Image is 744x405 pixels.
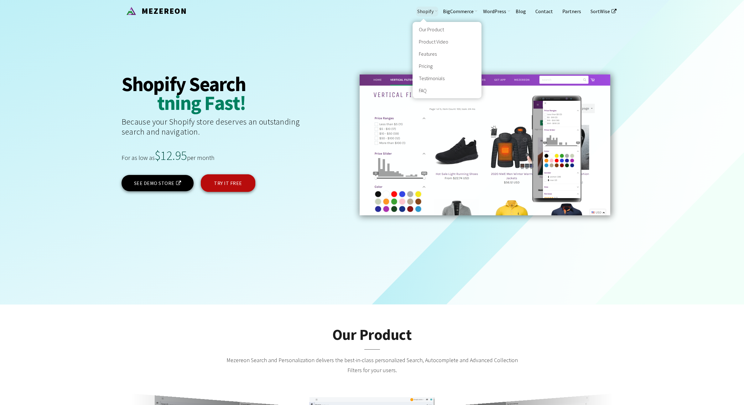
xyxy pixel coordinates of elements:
span: $12.95 [155,148,187,163]
a: FAQ [416,85,478,96]
a: Mezereon MEZEREON [122,5,187,15]
a: Pricing [416,61,478,72]
a: Testimonials [416,73,478,84]
span: t [233,93,240,112]
span: g [191,93,201,112]
span: i [175,93,180,112]
strong: Shopify Search [122,74,249,93]
img: Mezereon [126,6,136,16]
img: demo-mobile.c00830e.png [533,101,580,198]
h2: Our Product [122,326,623,355]
span: t [157,93,164,112]
span: n [164,93,175,112]
span: F [204,93,214,112]
div: For as low as per month [122,149,347,174]
a: SEE DEMO STORE [122,175,194,191]
div: Mezereon Search and Personalization delivers the best-in-class personalized Search, Autocomplete ... [222,355,523,382]
a: TRY IT FREE [201,174,255,192]
a: Our Product [416,24,478,35]
span: n [180,93,191,112]
a: Features [416,49,478,59]
span: MEZEREON [138,6,187,16]
a: Product Video [416,36,478,47]
span: ! [240,93,246,112]
span: s [224,93,233,112]
div: Because your Shopify store deserves an outstanding search and navigation. [122,117,325,149]
span: a [214,93,224,112]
